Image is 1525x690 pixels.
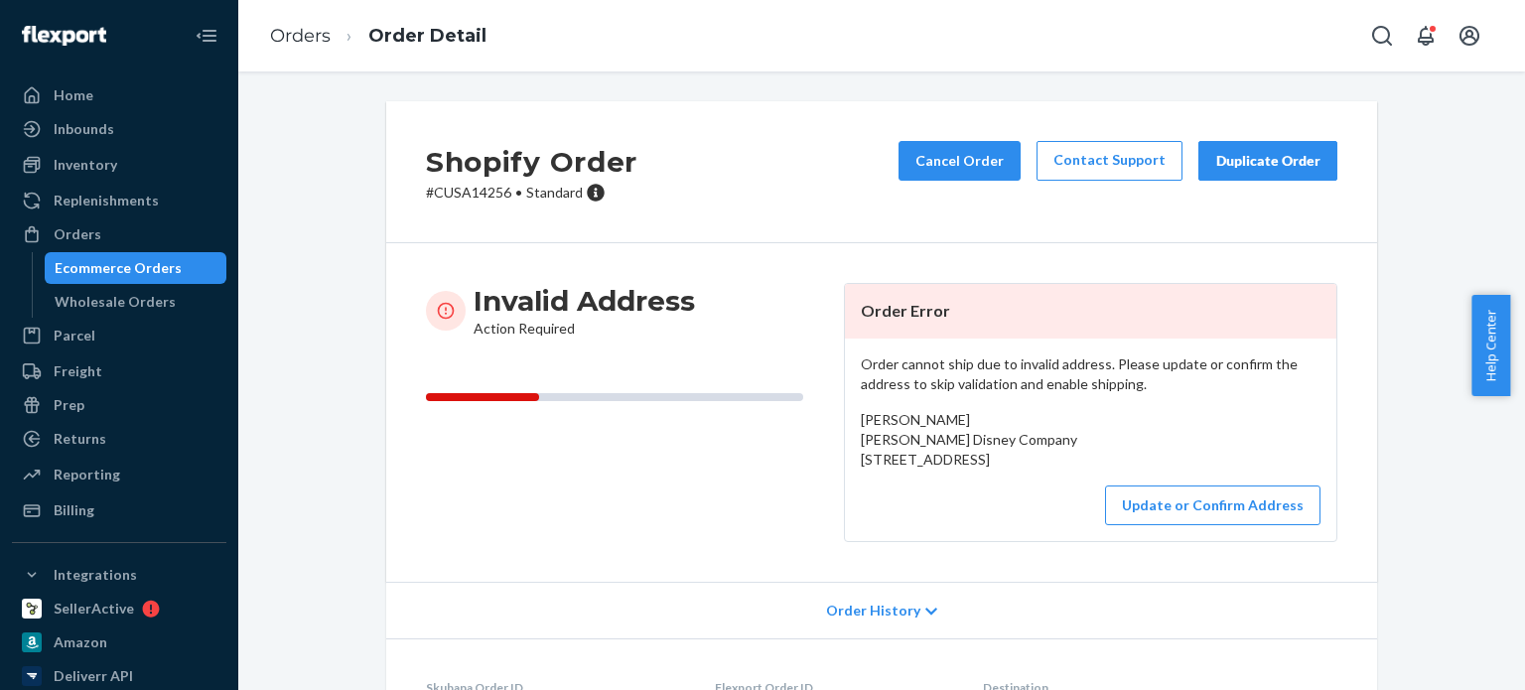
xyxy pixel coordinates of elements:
[54,155,117,175] div: Inventory
[54,465,120,484] div: Reporting
[845,284,1336,339] header: Order Error
[12,459,226,490] a: Reporting
[12,389,226,421] a: Prep
[54,361,102,381] div: Freight
[861,354,1320,394] p: Order cannot ship due to invalid address. Please update or confirm the address to skip validation...
[368,25,486,47] a: Order Detail
[54,395,84,415] div: Prep
[270,25,331,47] a: Orders
[474,283,695,319] h3: Invalid Address
[12,149,226,181] a: Inventory
[22,26,106,46] img: Flexport logo
[426,141,637,183] h2: Shopify Order
[515,184,522,201] span: •
[54,565,137,585] div: Integrations
[1362,16,1402,56] button: Open Search Box
[45,286,227,318] a: Wholesale Orders
[187,16,226,56] button: Close Navigation
[54,666,133,686] div: Deliverr API
[12,320,226,351] a: Parcel
[1450,16,1489,56] button: Open account menu
[12,593,226,624] a: SellerActive
[254,7,502,66] ol: breadcrumbs
[12,355,226,387] a: Freight
[12,79,226,111] a: Home
[1198,141,1337,181] button: Duplicate Order
[54,632,107,652] div: Amazon
[54,119,114,139] div: Inbounds
[45,252,227,284] a: Ecommerce Orders
[426,183,637,203] p: # CUSA14256
[12,185,226,216] a: Replenishments
[1105,485,1320,525] button: Update or Confirm Address
[54,224,101,244] div: Orders
[54,429,106,449] div: Returns
[826,601,920,621] span: Order History
[1399,630,1505,680] iframe: Opens a widget where you can chat to one of our agents
[899,141,1021,181] button: Cancel Order
[1037,141,1182,181] a: Contact Support
[861,411,1077,468] span: [PERSON_NAME] [PERSON_NAME] Disney Company [STREET_ADDRESS]
[54,599,134,619] div: SellerActive
[55,258,182,278] div: Ecommerce Orders
[55,292,176,312] div: Wholesale Orders
[526,184,583,201] span: Standard
[54,326,95,345] div: Parcel
[12,494,226,526] a: Billing
[12,423,226,455] a: Returns
[54,85,93,105] div: Home
[12,626,226,658] a: Amazon
[1406,16,1446,56] button: Open notifications
[12,218,226,250] a: Orders
[54,191,159,210] div: Replenishments
[12,559,226,591] button: Integrations
[1471,295,1510,396] button: Help Center
[12,113,226,145] a: Inbounds
[1215,151,1320,171] div: Duplicate Order
[474,283,695,339] div: Action Required
[54,500,94,520] div: Billing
